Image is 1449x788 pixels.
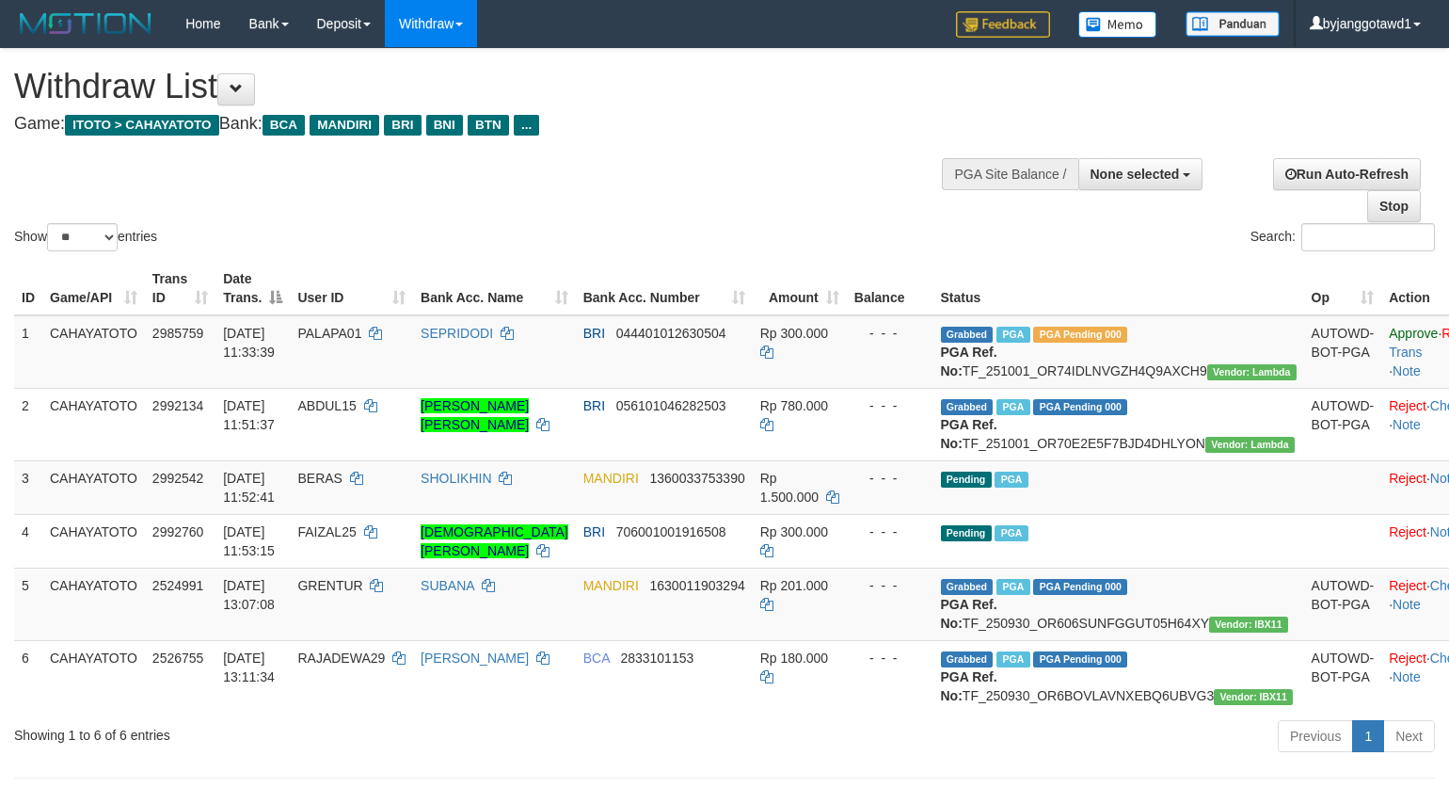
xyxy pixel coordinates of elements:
[1033,579,1127,595] span: PGA Pending
[223,651,275,684] span: [DATE] 13:11:34
[941,399,994,415] span: Grabbed
[42,315,145,389] td: CAHAYATOTO
[1304,262,1382,315] th: Op: activate to sort column ascending
[1278,720,1353,752] a: Previous
[1393,669,1421,684] a: Note
[1273,158,1421,190] a: Run Auto-Refresh
[413,262,576,315] th: Bank Acc. Name: activate to sort column ascending
[996,327,1029,343] span: Marked by byjanggotawd1
[223,471,275,505] span: [DATE] 11:52:41
[14,9,157,38] img: MOTION_logo.png
[854,649,926,667] div: - - -
[650,471,745,486] span: Copy 1360033753390 to clipboard
[941,669,997,703] b: PGA Ref. No:
[753,262,847,315] th: Amount: activate to sort column ascending
[223,524,275,558] span: [DATE] 11:53:15
[996,579,1029,595] span: Marked by byjanggotawd1
[1209,617,1288,633] span: Vendor URL: https://order6.1velocity.biz
[42,568,145,640] td: CAHAYATOTO
[583,651,610,666] span: BCA
[995,525,1027,541] span: Marked by byjanggotawd1
[933,640,1304,713] td: TF_250930_OR6BOVLAVNXEBQ6UBVG3
[1389,398,1426,413] a: Reject
[65,115,219,136] span: ITOTO > CAHAYATOTO
[421,398,529,432] a: [PERSON_NAME] [PERSON_NAME]
[14,568,42,640] td: 5
[616,398,726,413] span: Copy 056101046282503 to clipboard
[854,324,926,343] div: - - -
[468,115,509,136] span: BTN
[14,514,42,568] td: 4
[583,326,605,341] span: BRI
[297,326,361,341] span: PALAPA01
[583,398,605,413] span: BRI
[14,388,42,460] td: 2
[933,262,1304,315] th: Status
[1033,327,1127,343] span: PGA Pending
[1091,167,1180,182] span: None selected
[760,651,828,666] span: Rp 180.000
[760,471,819,505] span: Rp 1.500.000
[1250,223,1435,251] label: Search:
[421,651,529,666] a: [PERSON_NAME]
[421,471,491,486] a: SHOLIKHIN
[1304,315,1382,389] td: AUTOWD-BOT-PGA
[223,578,275,612] span: [DATE] 13:07:08
[290,262,413,315] th: User ID: activate to sort column ascending
[14,460,42,514] td: 3
[941,525,992,541] span: Pending
[42,388,145,460] td: CAHAYATOTO
[1393,417,1421,432] a: Note
[1389,651,1426,666] a: Reject
[215,262,290,315] th: Date Trans.: activate to sort column descending
[760,524,828,539] span: Rp 300.000
[996,399,1029,415] span: Marked by byjanggotawd1
[854,469,926,488] div: - - -
[1207,364,1297,380] span: Vendor URL: https://order7.1velocity.biz
[223,326,275,360] span: [DATE] 11:33:39
[941,651,994,667] span: Grabbed
[297,524,356,539] span: FAIZAL25
[995,472,1027,488] span: Marked by byjanggotawd1
[42,640,145,713] td: CAHAYATOTO
[1389,524,1426,539] a: Reject
[933,388,1304,460] td: TF_251001_OR70E2E5F7BJD4DHLYON
[616,524,726,539] span: Copy 706001001916508 to clipboard
[152,524,204,539] span: 2992760
[297,471,342,486] span: BERAS
[1033,399,1127,415] span: PGA Pending
[1304,568,1382,640] td: AUTOWD-BOT-PGA
[583,471,639,486] span: MANDIRI
[421,578,474,593] a: SUBANA
[1214,689,1293,705] span: Vendor URL: https://order6.1velocity.biz
[1389,578,1426,593] a: Reject
[426,115,463,136] span: BNI
[297,398,356,413] span: ABDUL15
[1389,471,1426,486] a: Reject
[310,115,379,136] span: MANDIRI
[42,262,145,315] th: Game/API: activate to sort column ascending
[1033,651,1127,667] span: PGA Pending
[1078,11,1157,38] img: Button%20Memo.svg
[933,315,1304,389] td: TF_251001_OR74IDLNVGZH4Q9AXCH9
[854,396,926,415] div: - - -
[1352,720,1384,752] a: 1
[1078,158,1203,190] button: None selected
[297,578,362,593] span: GRENTUR
[616,326,726,341] span: Copy 044401012630504 to clipboard
[760,326,828,341] span: Rp 300.000
[941,327,994,343] span: Grabbed
[421,326,493,341] a: SEPRIDODI
[1389,326,1438,341] a: Approve
[583,524,605,539] span: BRI
[1301,223,1435,251] input: Search:
[760,398,828,413] span: Rp 780.000
[941,597,997,631] b: PGA Ref. No:
[14,640,42,713] td: 6
[576,262,753,315] th: Bank Acc. Number: activate to sort column ascending
[152,398,204,413] span: 2992134
[384,115,421,136] span: BRI
[941,472,992,488] span: Pending
[941,417,997,451] b: PGA Ref. No:
[42,514,145,568] td: CAHAYATOTO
